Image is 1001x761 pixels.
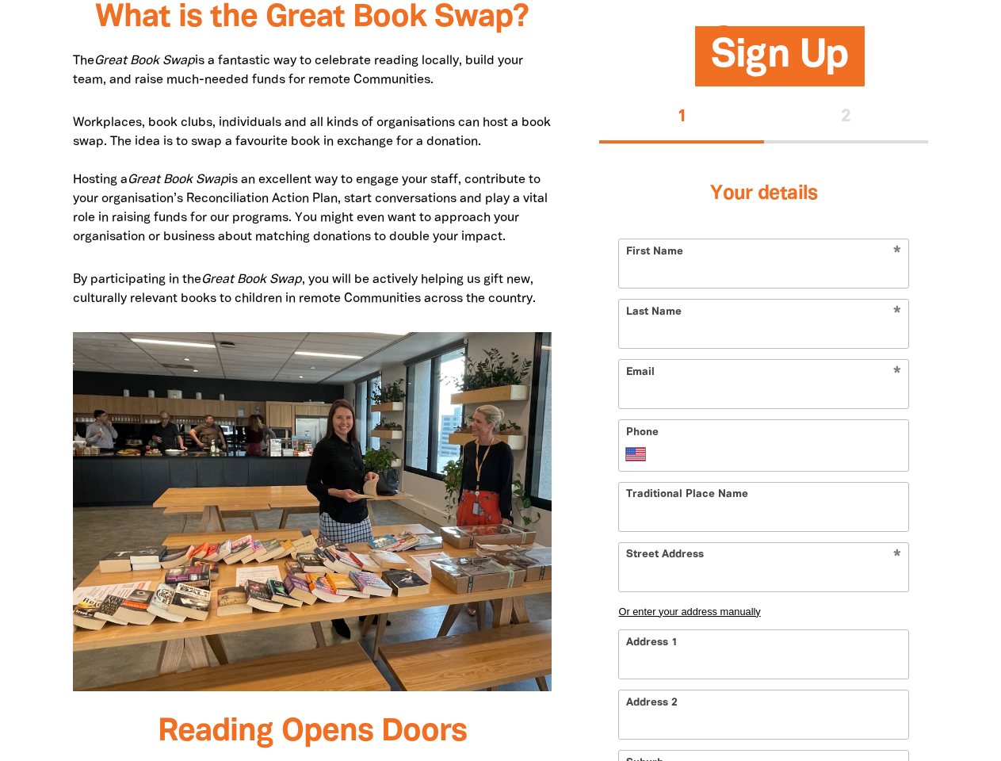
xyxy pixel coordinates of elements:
p: Workplaces, book clubs, individuals and all kinds of organisations can host a book swap. The idea... [73,113,552,247]
span: Sign Up [711,38,849,86]
span: What is the Great Book Swap? [95,3,529,33]
em: Great Book Swap [201,274,302,285]
p: The is a fantastic way to celebrate reading locally, build your team, and raise much-needed funds... [73,52,552,90]
span: Reading Opens Doors [158,717,467,747]
em: Great Book Swap [128,174,228,185]
em: Great Book Swap [94,55,195,67]
p: By participating in the , you will be actively helping us gift new, culturally relevant books to ... [73,270,552,308]
button: Stage 1 [599,93,764,143]
button: Or enter your address manually [618,605,909,617]
h3: Your details [618,163,909,226]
